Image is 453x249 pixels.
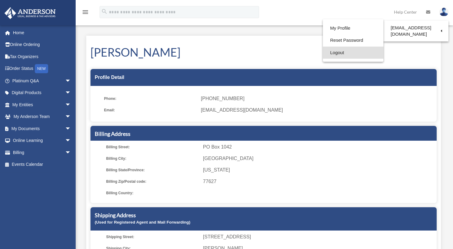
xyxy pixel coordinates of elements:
span: 77627 [203,177,435,186]
a: Digital Productsarrow_drop_down [4,87,80,99]
span: arrow_drop_down [65,135,77,147]
div: Profile Detail [90,69,437,86]
h5: Shipping Address [95,211,432,219]
a: Order StatusNEW [4,63,80,75]
span: [GEOGRAPHIC_DATA] [203,154,435,163]
span: [STREET_ADDRESS] [203,233,435,241]
i: search [101,8,108,15]
a: Logout [323,47,383,59]
i: menu [82,8,89,16]
small: (Used for Registered Agent and Mail Forwarding) [95,220,190,224]
a: My Anderson Teamarrow_drop_down [4,111,80,123]
span: arrow_drop_down [65,75,77,87]
span: Shipping Street: [106,233,199,241]
span: arrow_drop_down [65,87,77,99]
a: Home [4,27,80,39]
a: Tax Organizers [4,51,80,63]
span: Billing Street: [106,143,199,151]
span: arrow_drop_down [65,123,77,135]
a: Events Calendar [4,159,80,171]
a: Online Ordering [4,39,80,51]
span: arrow_drop_down [65,99,77,111]
img: Anderson Advisors Platinum Portal [3,7,57,19]
a: Billingarrow_drop_down [4,146,80,159]
a: Reset Password [323,34,383,47]
span: [EMAIL_ADDRESS][DOMAIN_NAME] [201,106,432,114]
span: arrow_drop_down [65,146,77,159]
div: NEW [35,64,48,73]
a: [EMAIL_ADDRESS][DOMAIN_NAME] [383,22,448,40]
h5: Billing Address [95,130,432,138]
span: Billing Zip/Postal code: [106,177,199,186]
a: My Profile [323,22,383,34]
span: PO Box 1042 [203,143,435,151]
a: Online Learningarrow_drop_down [4,135,80,147]
span: Email: [104,106,197,114]
span: [US_STATE] [203,166,435,174]
img: User Pic [439,8,448,16]
span: arrow_drop_down [65,111,77,123]
a: menu [82,11,89,16]
span: Phone: [104,94,197,103]
a: My Documentsarrow_drop_down [4,123,80,135]
a: Platinum Q&Aarrow_drop_down [4,75,80,87]
span: Billing State/Province: [106,166,199,174]
span: Billing City: [106,154,199,163]
span: [PHONE_NUMBER] [201,94,432,103]
a: My Entitiesarrow_drop_down [4,99,80,111]
span: Billing Country: [106,189,199,197]
h1: [PERSON_NAME] [90,44,437,60]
